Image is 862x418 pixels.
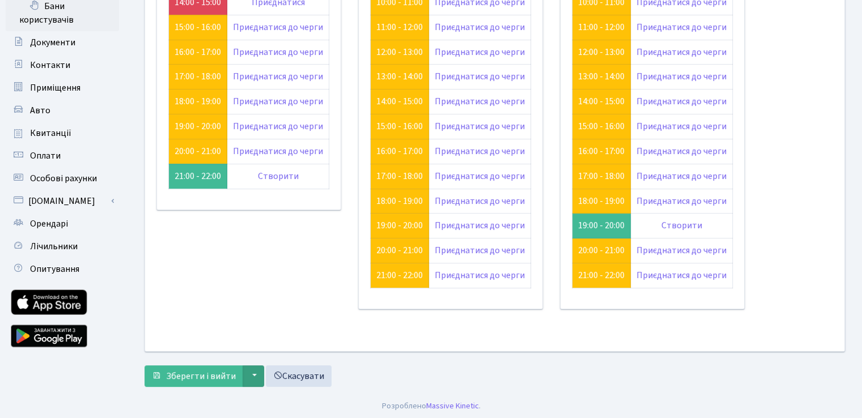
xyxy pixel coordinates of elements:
[175,46,221,58] a: 16:00 - 17:00
[376,219,423,232] a: 19:00 - 20:00
[636,70,727,83] a: Приєднатися до черги
[435,145,525,157] a: Приєднатися до черги
[376,269,423,281] a: 21:00 - 22:00
[30,104,50,117] span: Авто
[578,95,625,108] a: 14:00 - 15:00
[578,120,625,133] a: 15:00 - 16:00
[435,95,525,108] a: Приєднатися до черги
[145,365,243,387] button: Зберегти і вийти
[578,70,625,83] a: 13:00 - 14:00
[435,244,525,257] a: Приєднатися до черги
[636,120,727,133] a: Приєднатися до черги
[435,219,525,232] a: Приєднатися до черги
[30,59,70,71] span: Контакти
[636,95,727,108] a: Приєднатися до черги
[636,170,727,182] a: Приєднатися до черги
[376,120,423,133] a: 15:00 - 16:00
[376,170,423,182] a: 17:00 - 18:00
[578,21,625,33] a: 11:00 - 12:00
[6,76,119,99] a: Приміщення
[435,46,525,58] a: Приєднатися до черги
[578,195,625,207] a: 18:00 - 19:00
[175,120,221,133] a: 19:00 - 20:00
[376,145,423,157] a: 16:00 - 17:00
[435,195,525,207] a: Приєднатися до черги
[6,258,119,280] a: Опитування
[636,244,727,257] a: Приєднатися до черги
[30,150,61,162] span: Оплати
[6,122,119,144] a: Квитанції
[435,170,525,182] a: Приєднатися до черги
[30,36,75,49] span: Документи
[233,21,323,33] a: Приєднатися до черги
[426,400,479,412] a: Massive Kinetic
[578,145,625,157] a: 16:00 - 17:00
[233,70,323,83] a: Приєднатися до черги
[376,195,423,207] a: 18:00 - 19:00
[6,235,119,258] a: Лічильники
[233,95,323,108] a: Приєднатися до черги
[376,46,423,58] a: 12:00 - 13:00
[578,244,625,257] a: 20:00 - 21:00
[175,95,221,108] a: 18:00 - 19:00
[6,54,119,76] a: Контакти
[636,195,727,207] a: Приєднатися до черги
[6,31,119,54] a: Документи
[636,269,727,281] a: Приєднатися до черги
[30,217,68,230] span: Орендарі
[636,21,727,33] a: Приєднатися до черги
[166,370,236,382] span: Зберегти і вийти
[175,21,221,33] a: 15:00 - 16:00
[175,70,221,83] a: 17:00 - 18:00
[376,21,423,33] a: 11:00 - 12:00
[6,99,119,122] a: Авто
[376,95,423,108] a: 14:00 - 15:00
[6,167,119,190] a: Особові рахунки
[6,190,119,212] a: [DOMAIN_NAME]
[435,120,525,133] a: Приєднатися до черги
[233,145,323,157] a: Приєднатися до черги
[382,400,481,412] div: Розроблено .
[233,120,323,133] a: Приєднатися до черги
[30,263,79,275] span: Опитування
[435,70,525,83] a: Приєднатися до черги
[30,127,71,139] span: Квитанції
[636,145,727,157] a: Приєднатися до черги
[578,46,625,58] a: 12:00 - 13:00
[376,70,423,83] a: 13:00 - 14:00
[30,240,78,253] span: Лічильники
[30,172,97,185] span: Особові рахунки
[661,219,702,232] a: Створити
[169,164,227,189] td: 21:00 - 22:00
[175,145,221,157] a: 20:00 - 21:00
[233,46,323,58] a: Приєднатися до черги
[258,170,299,182] a: Створити
[6,144,119,167] a: Оплати
[636,46,727,58] a: Приєднатися до черги
[376,244,423,257] a: 20:00 - 21:00
[578,170,625,182] a: 17:00 - 18:00
[435,269,525,281] a: Приєднатися до черги
[266,365,332,387] a: Скасувати
[578,269,625,281] a: 21:00 - 22:00
[6,212,119,235] a: Орендарі
[572,214,631,238] td: 19:00 - 20:00
[435,21,525,33] a: Приєднатися до черги
[30,82,80,94] span: Приміщення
